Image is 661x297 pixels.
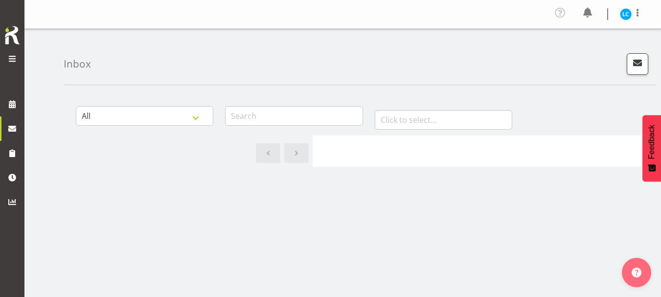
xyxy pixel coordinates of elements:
input: Search [225,106,363,126]
a: Next page [284,143,309,163]
span: Feedback [647,125,656,159]
a: Previous page [256,143,280,163]
img: lindsay-carroll-holland11869.jpg [620,8,632,20]
input: Click to select... [375,110,512,130]
img: Rosterit icon logo [2,24,22,46]
h4: Inbox [64,58,91,69]
img: help-xxl-2.png [632,268,641,277]
button: Feedback - Show survey [642,115,661,182]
